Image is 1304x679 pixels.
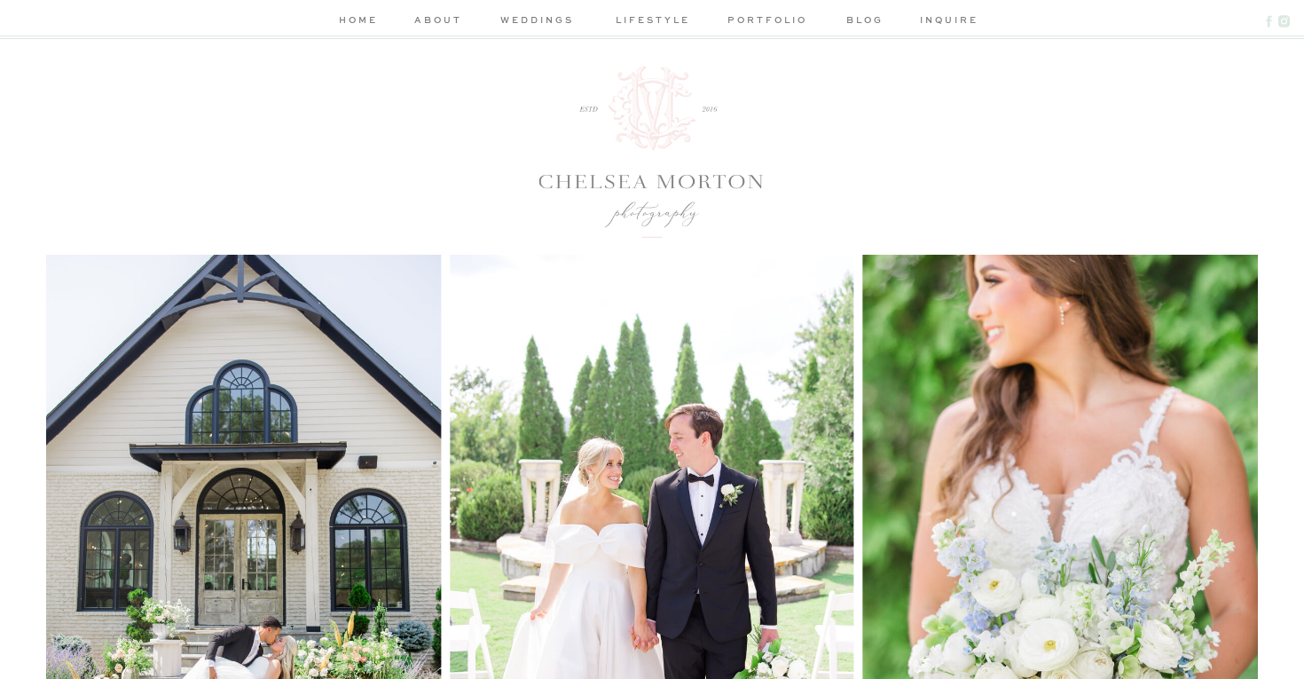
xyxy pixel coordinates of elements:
[725,12,809,31] a: portfolio
[839,12,890,31] a: blog
[610,12,695,31] a: lifestyle
[334,12,381,31] a: home
[920,12,970,31] a: inquire
[495,12,579,31] a: weddings
[412,12,465,31] a: about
